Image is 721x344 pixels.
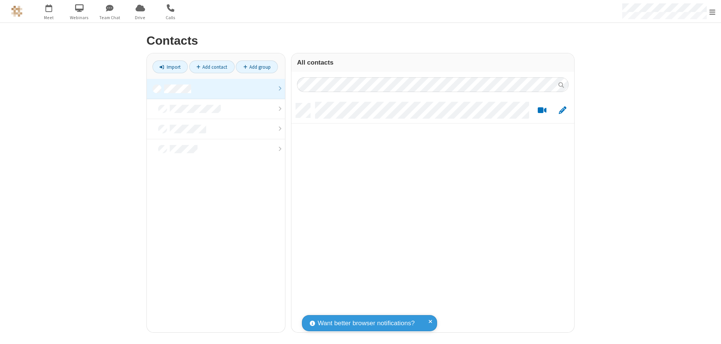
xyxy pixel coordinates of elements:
span: Meet [35,14,63,21]
div: grid [291,98,574,332]
h3: All contacts [297,59,569,66]
span: Team Chat [96,14,124,21]
a: Import [152,60,188,73]
iframe: Chat [702,324,715,339]
span: Webinars [65,14,94,21]
button: Start a video meeting [535,106,549,115]
a: Add group [236,60,278,73]
span: Drive [126,14,154,21]
img: QA Selenium DO NOT DELETE OR CHANGE [11,6,23,17]
button: Edit [555,106,570,115]
span: Calls [157,14,185,21]
span: Want better browser notifications? [318,318,415,328]
h2: Contacts [146,34,575,47]
a: Add contact [189,60,235,73]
